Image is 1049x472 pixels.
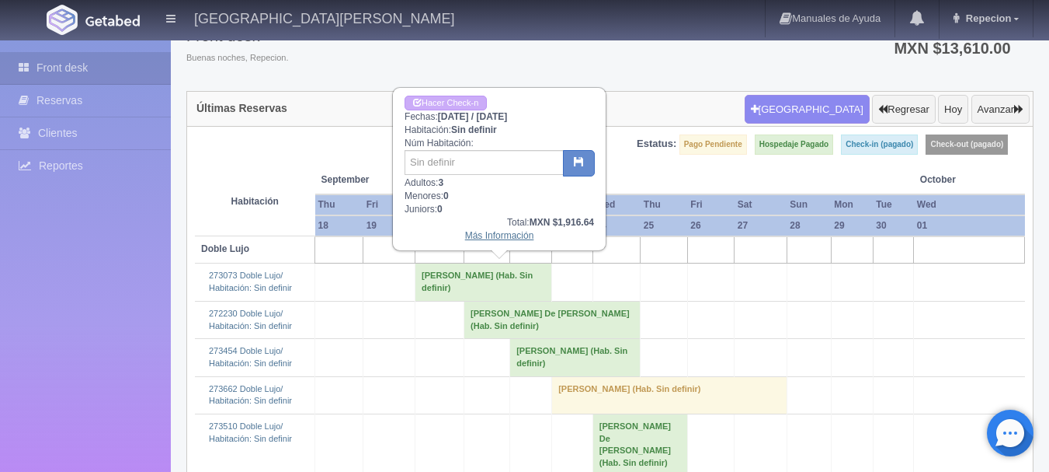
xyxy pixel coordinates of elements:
[679,135,747,155] label: Pago Pendiente
[465,230,534,241] a: Más Información
[394,89,605,250] div: Fechas: Habitación: Núm Habitación: Adultos: Menores: Juniors:
[971,95,1030,124] button: Avanzar
[405,216,594,229] div: Total:
[451,124,497,135] b: Sin definir
[745,95,870,124] button: [GEOGRAPHIC_DATA]
[363,194,415,215] th: Fri
[592,194,641,215] th: Wed
[872,95,935,124] button: Regresar
[186,52,288,65] span: Buenas noches, Repecion.
[85,15,140,26] img: Getabed
[363,215,415,236] th: 19
[894,40,1019,56] h3: MXN $13,610.00
[405,150,564,175] input: Sin definir
[315,194,363,215] th: Thu
[438,111,508,122] b: [DATE] / [DATE]
[196,103,287,114] h4: Últimas Reservas
[209,346,292,368] a: 273454 Doble Lujo/Habitación: Sin definir
[437,204,443,215] b: 0
[231,196,279,207] strong: Habitación
[787,215,831,236] th: 28
[438,177,443,188] b: 3
[914,194,1025,215] th: Wed
[641,215,688,236] th: 25
[687,215,735,236] th: 26
[443,191,449,201] b: 0
[641,194,688,215] th: Thu
[755,135,833,155] label: Hospedaje Pagado
[464,301,641,338] td: [PERSON_NAME] De [PERSON_NAME] (Hab. Sin definir)
[321,173,409,187] span: September
[873,215,914,236] th: 30
[209,309,292,330] a: 272230 Doble Lujo/Habitación: Sin definir
[914,215,1025,236] th: 01
[530,217,594,228] b: MXN $1,916.64
[209,421,292,443] a: 273510 Doble Lujo/Habitación: Sin definir
[552,376,787,414] td: [PERSON_NAME] (Hab. Sin definir)
[201,243,249,254] b: Doble Lujo
[47,5,78,35] img: Getabed
[787,194,831,215] th: Sun
[873,194,914,215] th: Tue
[841,135,918,155] label: Check-in (pagado)
[735,194,787,215] th: Sat
[962,12,1012,24] span: Repecion
[209,384,292,406] a: 273662 Doble Lujo/Habitación: Sin definir
[735,215,787,236] th: 27
[938,95,968,124] button: Hoy
[194,8,454,27] h4: [GEOGRAPHIC_DATA][PERSON_NAME]
[415,264,552,301] td: [PERSON_NAME] (Hab. Sin definir)
[592,215,641,236] th: 24
[920,173,1019,187] span: October
[315,215,363,236] th: 18
[831,215,873,236] th: 29
[209,271,292,292] a: 273073 Doble Lujo/Habitación: Sin definir
[405,96,487,110] a: Hacer Check-in
[637,137,676,152] label: Estatus:
[510,339,641,376] td: [PERSON_NAME] (Hab. Sin definir)
[687,194,735,215] th: Fri
[926,135,1008,155] label: Check-out (pagado)
[831,194,873,215] th: Mon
